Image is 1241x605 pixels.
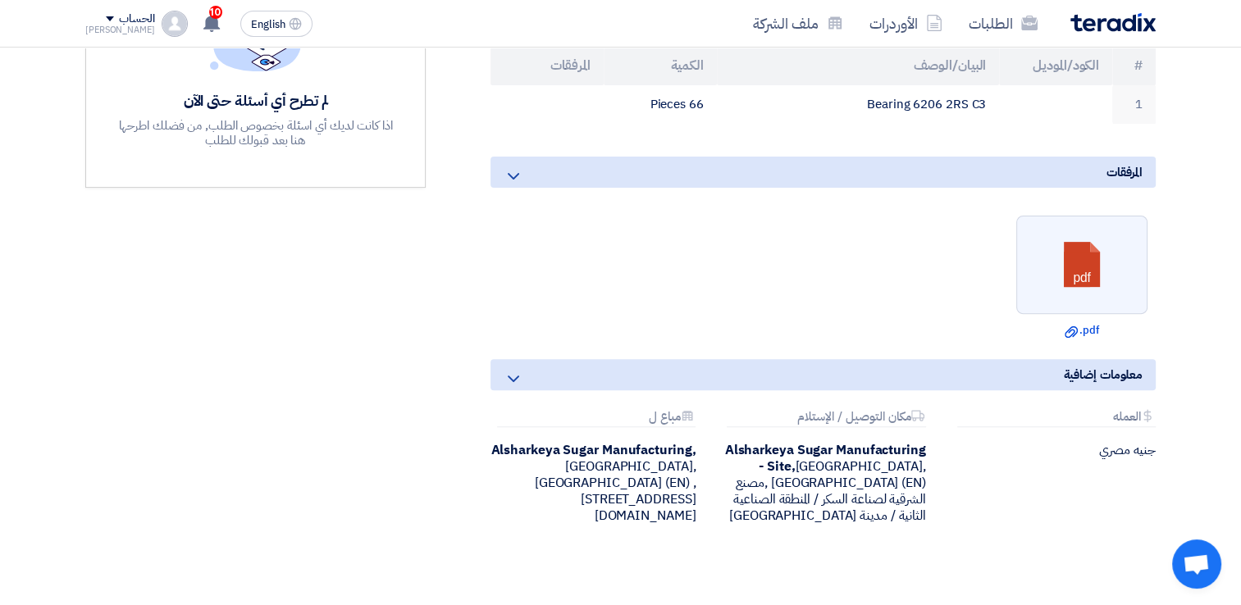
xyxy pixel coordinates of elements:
[1021,322,1143,339] a: .pdf
[490,440,696,460] b: Alsharkeya Sugar Manufacturing,
[717,85,1000,124] td: Bearing 6206 2RS C3
[1172,539,1221,589] div: Open chat
[720,442,925,524] div: [GEOGRAPHIC_DATA], [GEOGRAPHIC_DATA] (EN) ,مصنع الشرقية لصناعة السكر / المنطقة الصناعية الثانية /...
[740,4,856,43] a: ملف الشركة
[240,11,313,37] button: English
[119,12,154,26] div: الحساب
[162,11,188,37] img: profile_test.png
[497,410,696,427] div: مباع ل
[727,410,925,427] div: مكان التوصيل / الإستلام
[725,440,926,476] b: Alsharkeya Sugar Manufacturing - Site,
[1112,85,1156,124] td: 1
[956,4,1051,43] a: الطلبات
[604,85,717,124] td: 66 Pieces
[604,46,717,85] th: الكمية
[856,4,956,43] a: الأوردرات
[1112,46,1156,85] th: #
[951,442,1156,458] div: جنيه مصري
[490,46,604,85] th: المرفقات
[1063,366,1143,384] span: معلومات إضافية
[116,118,395,148] div: اذا كانت لديك أي اسئلة بخصوص الطلب, من فضلك اطرحها هنا بعد قبولك للطلب
[999,46,1112,85] th: الكود/الموديل
[1106,163,1143,181] span: المرفقات
[490,442,696,524] div: [GEOGRAPHIC_DATA], [GEOGRAPHIC_DATA] (EN) ,[STREET_ADDRESS][DOMAIN_NAME]
[251,19,285,30] span: English
[717,46,1000,85] th: البيان/الوصف
[209,6,222,19] span: 10
[85,25,155,34] div: [PERSON_NAME]
[116,91,395,110] div: لم تطرح أي أسئلة حتى الآن
[957,410,1156,427] div: العمله
[1070,13,1156,32] img: Teradix logo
